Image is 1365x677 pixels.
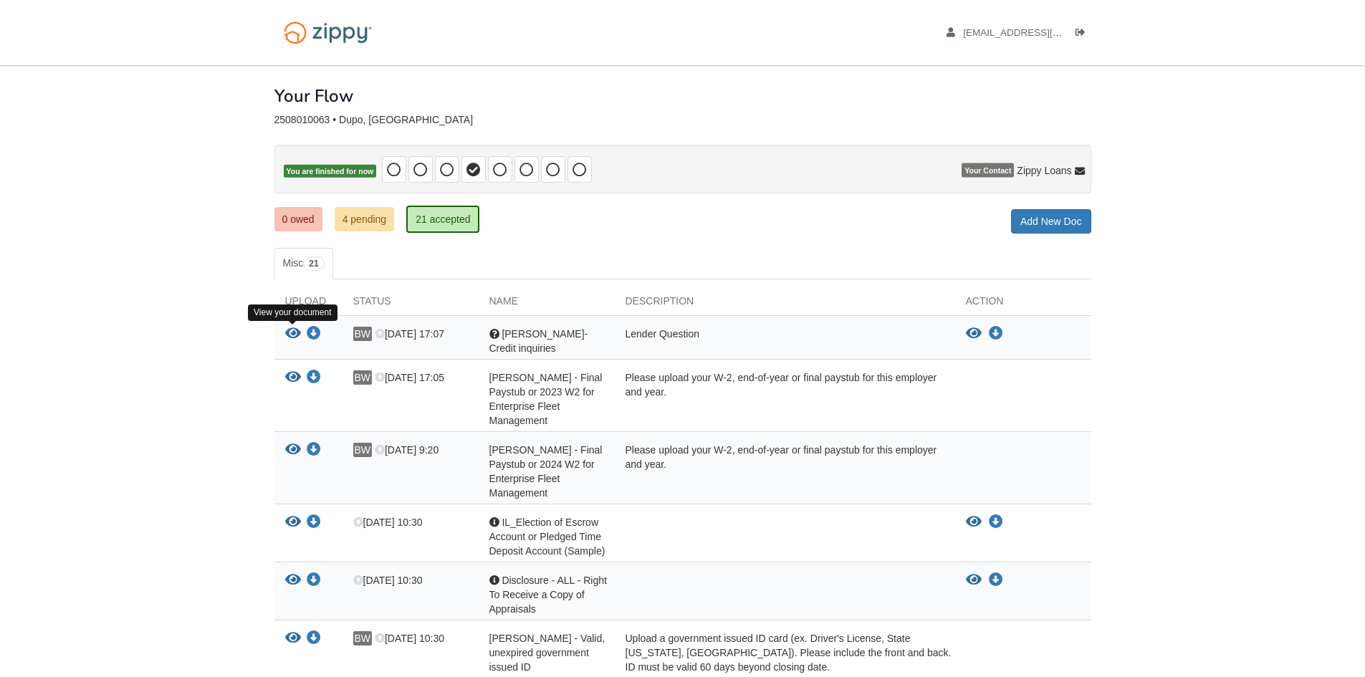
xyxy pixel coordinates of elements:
[963,27,1127,38] span: benjaminwuelling@gmail.com
[375,444,439,456] span: [DATE] 9:20
[285,515,301,530] button: View IL_Election of Escrow Account or Pledged Time Deposit Account (Sample)
[989,328,1003,340] a: Download Benjamin Wuelling- Credit inquiries
[479,294,615,315] div: Name
[285,370,301,385] button: View Benjamin Wuelling - Final Paystub or 2023 W2 for Enterprise Fleet Management
[375,633,444,644] span: [DATE] 10:30
[989,517,1003,528] a: Download IL_Election of Escrow Account or Pledged Time Deposit Account (Sample)
[489,517,605,557] span: IL_Election of Escrow Account or Pledged Time Deposit Account (Sample)
[966,573,982,587] button: View Disclosure - ALL - Right To Receive a Copy of Appraisals
[274,294,343,315] div: Upload
[353,370,373,385] span: BW
[307,575,321,587] a: Download Disclosure - ALL - Right To Receive a Copy of Appraisals
[307,329,321,340] a: Download Benjamin Wuelling- Credit inquiries
[489,575,607,615] span: Disclosure - ALL - Right To Receive a Copy of Appraisals
[285,573,301,588] button: View Disclosure - ALL - Right To Receive a Copy of Appraisals
[303,256,324,271] span: 21
[335,207,395,231] a: 4 pending
[989,575,1003,586] a: Download Disclosure - ALL - Right To Receive a Copy of Appraisals
[343,294,479,315] div: Status
[307,633,321,645] a: Download Benjamin Wuelling - Valid, unexpired government issued ID
[274,114,1091,126] div: 2508010063 • Dupo, [GEOGRAPHIC_DATA]
[966,327,982,341] button: View Benjamin Wuelling- Credit inquiries
[489,372,603,426] span: [PERSON_NAME] - Final Paystub or 2023 W2 for Enterprise Fleet Management
[489,444,603,499] span: [PERSON_NAME] - Final Paystub or 2024 W2 for Enterprise Fleet Management
[248,304,337,321] div: View your document
[353,443,373,457] span: BW
[406,206,479,233] a: 21 accepted
[375,372,444,383] span: [DATE] 17:05
[966,515,982,529] button: View IL_Election of Escrow Account or Pledged Time Deposit Account (Sample)
[947,27,1128,42] a: edit profile
[274,207,322,231] a: 0 owed
[615,294,955,315] div: Description
[615,443,955,500] div: Please upload your W-2, end-of-year or final paystub for this employer and year.
[375,328,444,340] span: [DATE] 17:07
[1076,27,1091,42] a: Log out
[307,445,321,456] a: Download Benjamin Wuelling - Final Paystub or 2024 W2 for Enterprise Fleet Management
[353,631,373,645] span: BW
[1017,163,1071,178] span: Zippy Loans
[285,327,301,342] button: View Benjamin Wuelling- Credit inquiries
[955,294,1091,315] div: Action
[353,517,423,528] span: [DATE] 10:30
[274,87,353,105] h1: Your Flow
[274,14,381,51] img: Logo
[274,248,333,279] a: Misc
[615,370,955,428] div: Please upload your W-2, end-of-year or final paystub for this employer and year.
[284,165,377,178] span: You are finished for now
[1011,209,1091,234] a: Add New Doc
[307,517,321,529] a: Download IL_Election of Escrow Account or Pledged Time Deposit Account (Sample)
[307,373,321,384] a: Download Benjamin Wuelling - Final Paystub or 2023 W2 for Enterprise Fleet Management
[285,443,301,458] button: View Benjamin Wuelling - Final Paystub or 2024 W2 for Enterprise Fleet Management
[489,328,588,354] span: [PERSON_NAME]- Credit inquiries
[615,327,955,355] div: Lender Question
[615,631,955,674] div: Upload a government issued ID card (ex. Driver's License, State [US_STATE], [GEOGRAPHIC_DATA]). P...
[962,163,1014,178] span: Your Contact
[285,631,301,646] button: View Benjamin Wuelling - Valid, unexpired government issued ID
[353,575,423,586] span: [DATE] 10:30
[489,633,605,673] span: [PERSON_NAME] - Valid, unexpired government issued ID
[353,327,373,341] span: BW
